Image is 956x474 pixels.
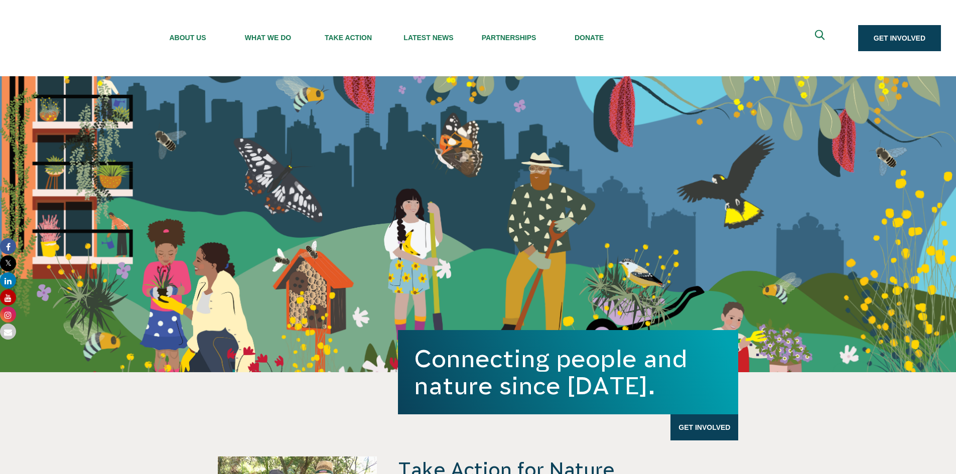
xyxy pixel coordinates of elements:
[670,414,738,440] a: Get Involved
[549,34,629,42] span: Donate
[228,34,308,42] span: What We Do
[228,9,308,68] li: What We Do
[148,9,228,68] li: About Us
[469,34,549,42] span: Partnerships
[809,26,833,50] button: Expand search box Close search box
[388,34,469,42] span: Latest News
[148,34,228,42] span: About Us
[814,30,827,47] span: Expand search box
[308,34,388,42] span: Take Action
[414,345,722,399] h1: Connecting people and nature since [DATE].
[858,25,941,51] a: Get Involved
[308,9,388,68] li: Take Action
